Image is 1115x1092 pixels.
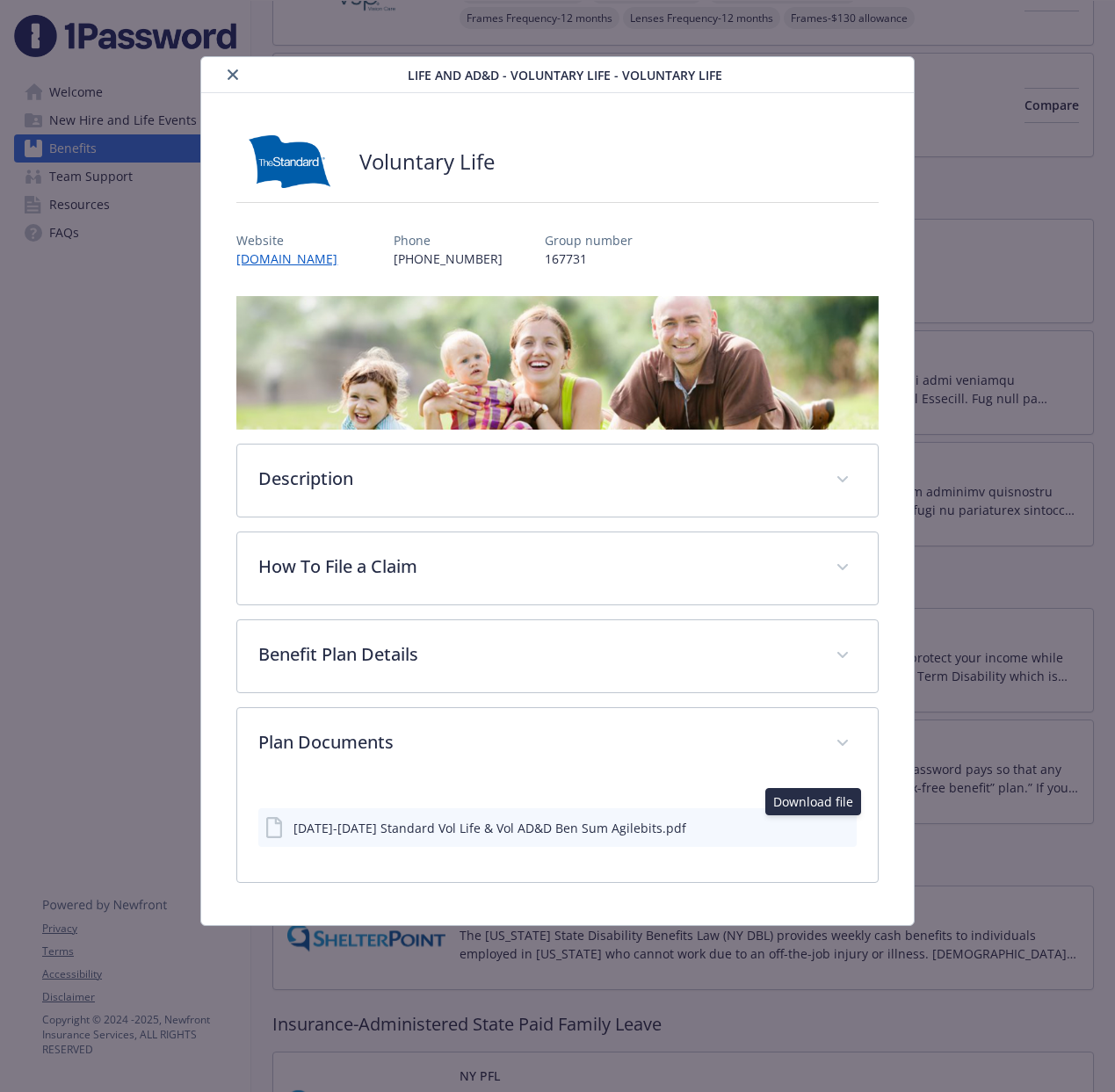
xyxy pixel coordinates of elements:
button: close [222,64,243,85]
div: Download file [765,788,861,815]
p: Description [258,466,814,492]
button: download file [806,819,820,837]
p: Phone [394,231,503,249]
h2: Voluntary Life [359,147,495,177]
div: [DATE]-[DATE] Standard Vol Life & Vol AD&D Ben Sum Agilebits.pdf [293,819,686,837]
p: How To File a Claim [258,553,814,580]
a: [DOMAIN_NAME] [236,250,351,267]
p: Group number [545,231,633,249]
div: Benefit Plan Details [237,620,877,692]
div: details for plan Life and AD&D - Voluntary Life - Voluntary Life [112,56,1003,926]
div: Plan Documents [237,708,877,780]
img: Standard Insurance Company [236,135,342,188]
div: Description [237,445,877,517]
div: Plan Documents [237,780,877,882]
p: Plan Documents [258,729,814,756]
p: Benefit Plan Details [258,641,814,668]
div: How To File a Claim [237,532,877,604]
img: banner [236,296,878,430]
p: 167731 [545,249,633,268]
p: Website [236,231,351,249]
span: Life and AD&D - Voluntary Life - Voluntary Life [408,66,722,84]
button: preview file [834,819,850,837]
p: [PHONE_NUMBER] [394,249,503,268]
